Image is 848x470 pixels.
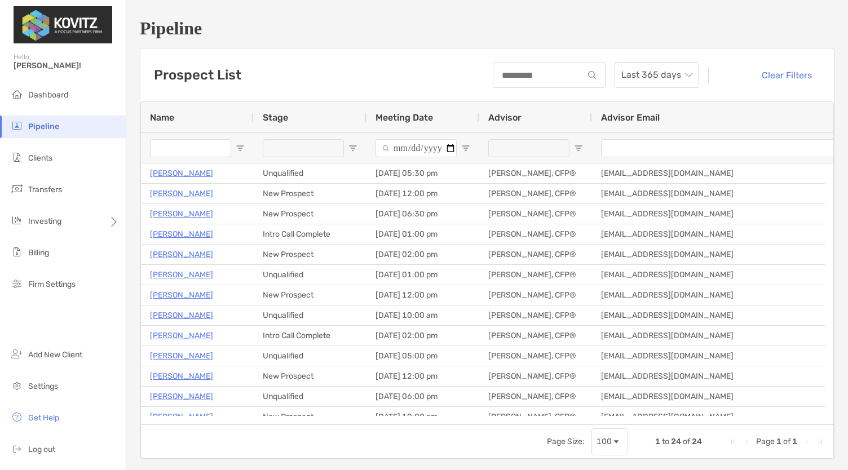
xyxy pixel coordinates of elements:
[366,224,479,244] div: [DATE] 01:00 pm
[10,442,24,455] img: logout icon
[366,387,479,406] div: [DATE] 06:00 pm
[366,163,479,183] div: [DATE] 05:30 pm
[479,265,592,285] div: [PERSON_NAME], CFP®
[150,247,213,261] a: [PERSON_NAME]
[150,112,174,123] span: Name
[783,437,790,446] span: of
[28,445,55,454] span: Log out
[479,184,592,203] div: [PERSON_NAME], CFP®
[591,428,628,455] div: Page Size
[366,305,479,325] div: [DATE] 10:00 am
[479,305,592,325] div: [PERSON_NAME], CFP®
[254,326,366,345] div: Intro Call Complete
[366,184,479,203] div: [DATE] 12:00 pm
[254,265,366,285] div: Unqualified
[28,413,59,423] span: Get Help
[743,437,752,446] div: Previous Page
[150,268,213,282] a: [PERSON_NAME]
[479,326,592,345] div: [PERSON_NAME], CFP®
[792,437,797,446] span: 1
[254,245,366,264] div: New Prospect
[479,346,592,366] div: [PERSON_NAME], CFP®
[479,366,592,386] div: [PERSON_NAME], CFP®
[802,437,811,446] div: Next Page
[254,204,366,224] div: New Prospect
[28,280,76,289] span: Firm Settings
[692,437,702,446] span: 24
[479,224,592,244] div: [PERSON_NAME], CFP®
[254,224,366,244] div: Intro Call Complete
[150,349,213,363] a: [PERSON_NAME]
[744,63,820,87] button: Clear Filters
[150,389,213,404] a: [PERSON_NAME]
[776,437,781,446] span: 1
[28,153,52,163] span: Clients
[729,437,738,446] div: First Page
[28,248,49,258] span: Billing
[150,329,213,343] a: [PERSON_NAME]
[154,67,241,83] h3: Prospect List
[254,407,366,427] div: New Prospect
[150,410,213,424] a: [PERSON_NAME]
[150,308,213,322] a: [PERSON_NAME]
[10,119,24,132] img: pipeline icon
[254,163,366,183] div: Unqualified
[10,214,24,227] img: investing icon
[662,437,669,446] span: to
[150,288,213,302] a: [PERSON_NAME]
[28,185,62,194] span: Transfers
[236,144,245,153] button: Open Filter Menu
[10,379,24,392] img: settings icon
[479,163,592,183] div: [PERSON_NAME], CFP®
[10,182,24,196] img: transfers icon
[10,277,24,290] img: firm-settings icon
[150,139,231,157] input: Name Filter Input
[479,204,592,224] div: [PERSON_NAME], CFP®
[756,437,775,446] span: Page
[479,407,592,427] div: [PERSON_NAME], CFP®
[366,204,479,224] div: [DATE] 06:30 pm
[597,437,612,446] div: 100
[28,122,59,131] span: Pipeline
[10,87,24,101] img: dashboard icon
[479,245,592,264] div: [PERSON_NAME], CFP®
[366,346,479,366] div: [DATE] 05:00 pm
[254,346,366,366] div: Unqualified
[28,382,58,391] span: Settings
[376,112,433,123] span: Meeting Date
[461,144,470,153] button: Open Filter Menu
[621,63,692,87] span: Last 365 days
[574,144,583,153] button: Open Filter Menu
[671,437,681,446] span: 24
[366,285,479,305] div: [DATE] 12:00 pm
[14,5,112,45] img: Zoe Logo
[683,437,690,446] span: of
[150,166,213,180] a: [PERSON_NAME]
[601,112,660,123] span: Advisor Email
[488,112,522,123] span: Advisor
[150,227,213,241] a: [PERSON_NAME]
[263,112,288,123] span: Stage
[10,410,24,424] img: get-help icon
[655,437,660,446] span: 1
[28,350,82,360] span: Add New Client
[28,90,68,100] span: Dashboard
[366,366,479,386] div: [DATE] 12:00 pm
[140,18,834,39] h1: Pipeline
[254,366,366,386] div: New Prospect
[150,187,213,201] a: [PERSON_NAME]
[150,369,213,383] a: [PERSON_NAME]
[366,245,479,264] div: [DATE] 02:00 pm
